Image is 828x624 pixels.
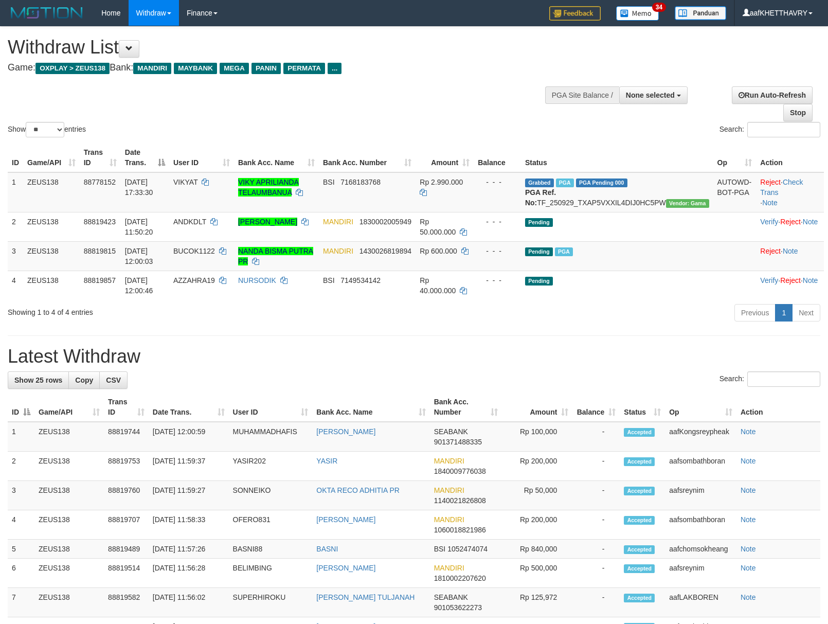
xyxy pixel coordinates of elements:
span: MANDIRI [434,564,464,572]
span: 88778152 [84,178,116,186]
span: Copy 1840009776038 to clipboard [434,467,486,475]
span: Copy 1810002207620 to clipboard [434,574,486,582]
a: Previous [734,304,776,322]
span: Marked by aafchomsokheang [556,179,574,187]
span: MANDIRI [434,457,464,465]
input: Search: [747,122,820,137]
a: Note [741,593,756,601]
th: ID [8,143,23,172]
span: Accepted [624,487,655,495]
a: Next [792,304,820,322]
span: None selected [626,91,675,99]
a: Note [803,276,818,284]
td: 2 [8,452,34,481]
a: NURSODIK [238,276,276,284]
td: BELIMBING [229,559,313,588]
td: BASNI88 [229,540,313,559]
span: Copy 1830002005949 to clipboard [359,218,411,226]
span: BSI [323,178,335,186]
td: - [572,481,620,510]
td: ZEUS138 [23,172,80,212]
a: BASNI [316,545,338,553]
th: Bank Acc. Name: activate to sort column ascending [312,393,429,422]
td: 1 [8,172,23,212]
span: Copy 7149534142 to clipboard [340,276,381,284]
td: Rp 200,000 [502,452,572,481]
span: Rp 50.000.000 [420,218,456,236]
label: Search: [719,371,820,387]
th: Op: activate to sort column ascending [713,143,757,172]
td: · · [756,212,824,241]
td: ZEUS138 [23,241,80,271]
span: 34 [652,3,666,12]
span: PANIN [251,63,281,74]
div: - - - [478,275,517,286]
td: MUHAMMADHAFIS [229,422,313,452]
th: Trans ID: activate to sort column ascending [80,143,121,172]
span: Accepted [624,594,655,602]
td: · · [756,172,824,212]
td: Rp 200,000 [502,510,572,540]
td: 7 [8,588,34,617]
span: Copy 1140021826808 to clipboard [434,496,486,505]
span: Copy [75,376,93,384]
span: ANDKDLT [173,218,206,226]
input: Search: [747,371,820,387]
span: Marked by aafchomsokheang [555,247,573,256]
h1: Latest Withdraw [8,346,820,367]
span: Accepted [624,457,655,466]
span: Copy 1430026819894 to clipboard [359,247,411,255]
span: Pending [525,218,553,227]
div: - - - [478,217,517,227]
td: 4 [8,510,34,540]
span: MANDIRI [434,486,464,494]
a: Copy [68,371,100,389]
th: Date Trans.: activate to sort column descending [121,143,169,172]
td: - [572,422,620,452]
span: BUCOK1122 [173,247,215,255]
td: [DATE] 11:59:37 [149,452,229,481]
img: Feedback.jpg [549,6,601,21]
td: - [572,540,620,559]
td: aafsombathboran [665,510,736,540]
a: [PERSON_NAME] TULJANAH [316,593,415,601]
td: aafsreynim [665,481,736,510]
a: [PERSON_NAME] [238,218,297,226]
td: AUTOWD-BOT-PGA [713,172,757,212]
th: Op: activate to sort column ascending [665,393,736,422]
a: Reject [760,247,781,255]
a: NANDA BISMA PUTRA PR [238,247,313,265]
td: ZEUS138 [34,588,104,617]
a: VIKY APRILIANDA TELAUMBANUA [238,178,299,197]
span: Rp 2.990.000 [420,178,463,186]
span: [DATE] 12:00:46 [125,276,153,295]
span: Rp 40.000.000 [420,276,456,295]
a: Note [803,218,818,226]
label: Search: [719,122,820,137]
td: 6 [8,559,34,588]
img: MOTION_logo.png [8,5,86,21]
td: 88819582 [104,588,149,617]
td: Rp 100,000 [502,422,572,452]
span: PERMATA [283,63,325,74]
td: · [756,241,824,271]
span: Accepted [624,428,655,437]
span: MANDIRI [133,63,171,74]
span: PGA Pending [576,179,627,187]
span: MANDIRI [323,247,353,255]
td: SONNEIKO [229,481,313,510]
td: 88819514 [104,559,149,588]
td: Rp 840,000 [502,540,572,559]
td: Rp 500,000 [502,559,572,588]
span: MANDIRI [434,515,464,524]
td: [DATE] 11:58:33 [149,510,229,540]
td: aafLAKBOREN [665,588,736,617]
button: None selected [619,86,688,104]
th: Action [756,143,824,172]
a: [PERSON_NAME] [316,515,375,524]
a: [PERSON_NAME] [316,427,375,436]
span: [DATE] 17:33:30 [125,178,153,197]
a: Show 25 rows [8,371,69,389]
div: PGA Site Balance / [545,86,619,104]
th: Date Trans.: activate to sort column ascending [149,393,229,422]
